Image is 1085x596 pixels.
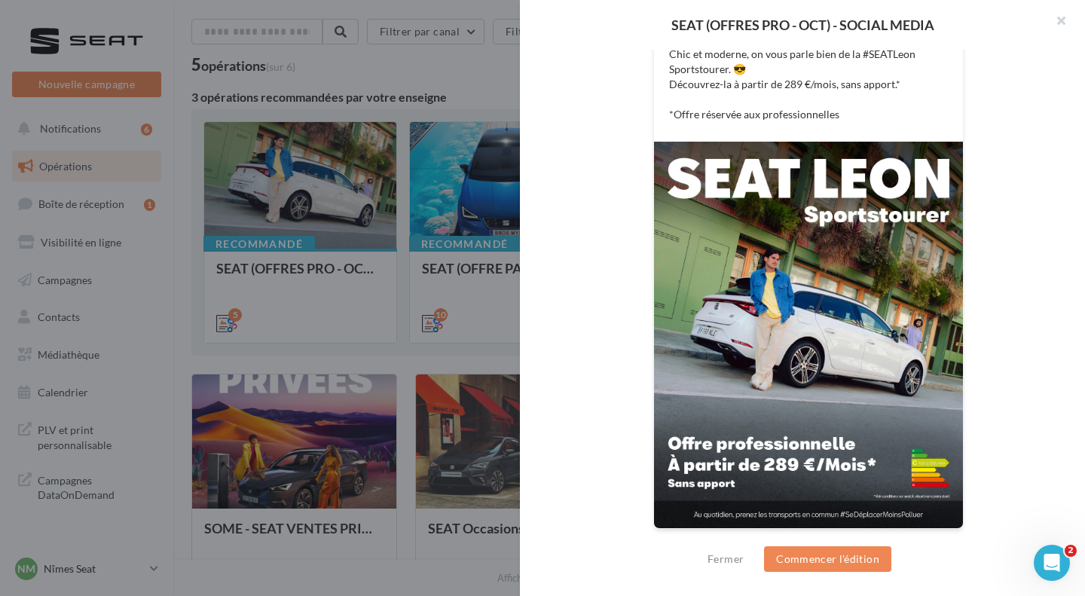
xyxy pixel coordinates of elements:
[1034,545,1070,581] iframe: Intercom live chat
[1065,545,1077,557] span: 2
[764,546,891,572] button: Commencer l'édition
[544,18,1061,32] div: SEAT (OFFRES PRO - OCT) - SOCIAL MEDIA
[669,47,948,122] p: Chic et moderne, on vous parle bien de la #SEATLeon Sportstourer. 😎 Découvrez-la à partir de 289 ...
[701,550,750,568] button: Fermer
[653,529,964,549] div: La prévisualisation est non-contractuelle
